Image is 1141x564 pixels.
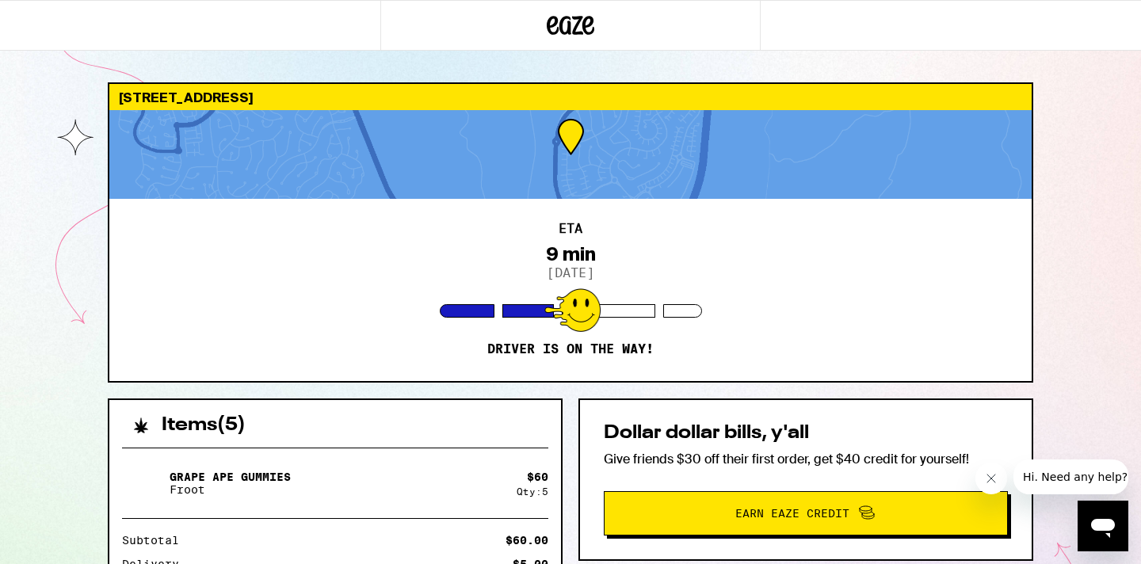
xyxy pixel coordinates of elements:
p: Grape Ape Gummies [170,471,291,483]
h2: ETA [559,223,582,235]
p: [DATE] [547,265,594,280]
div: 9 min [546,243,596,265]
div: $60.00 [506,535,548,546]
span: Earn Eaze Credit [735,508,849,519]
h2: Items ( 5 ) [162,416,246,435]
div: Qty: 5 [517,486,548,497]
div: Subtotal [122,535,190,546]
iframe: Button to launch messaging window [1078,501,1128,551]
p: Give friends $30 off their first order, get $40 credit for yourself! [604,451,1008,467]
iframe: Message from company [1013,459,1128,494]
div: $ 60 [527,471,548,483]
button: Earn Eaze Credit [604,491,1008,535]
h2: Dollar dollar bills, y'all [604,424,1008,443]
p: Froot [170,483,291,496]
div: [STREET_ADDRESS] [109,84,1032,110]
iframe: Close message [975,463,1007,494]
p: Driver is on the way! [487,341,654,357]
img: Grape Ape Gummies [122,461,166,505]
